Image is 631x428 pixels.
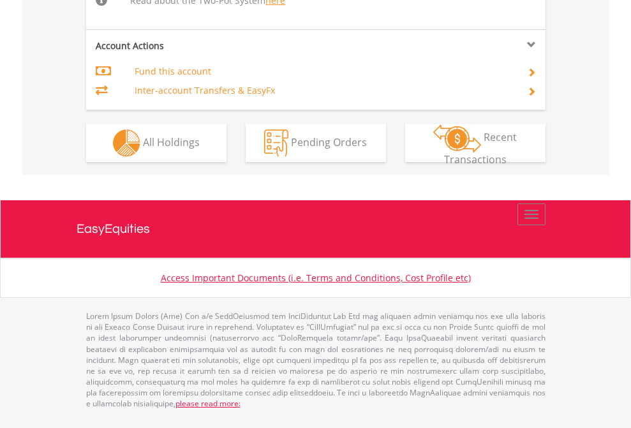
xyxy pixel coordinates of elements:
div: Account Actions [86,40,316,52]
p: Lorem Ipsum Dolors (Ame) Con a/e SeddOeiusmod tem InciDiduntut Lab Etd mag aliquaen admin veniamq... [86,311,546,409]
a: please read more: [175,398,241,409]
img: transactions-zar-wht.png [433,124,481,152]
a: EasyEquities [77,200,555,258]
button: Pending Orders [246,124,386,162]
button: Recent Transactions [405,124,546,162]
img: pending_instructions-wht.png [264,129,288,157]
td: Fund this account [135,62,512,81]
img: holdings-wht.png [113,129,140,157]
span: Pending Orders [291,135,367,149]
span: All Holdings [143,135,200,149]
a: Access Important Documents (i.e. Terms and Conditions, Cost Profile etc) [161,272,471,284]
button: All Holdings [86,124,226,162]
td: Inter-account Transfers & EasyFx [135,81,512,100]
